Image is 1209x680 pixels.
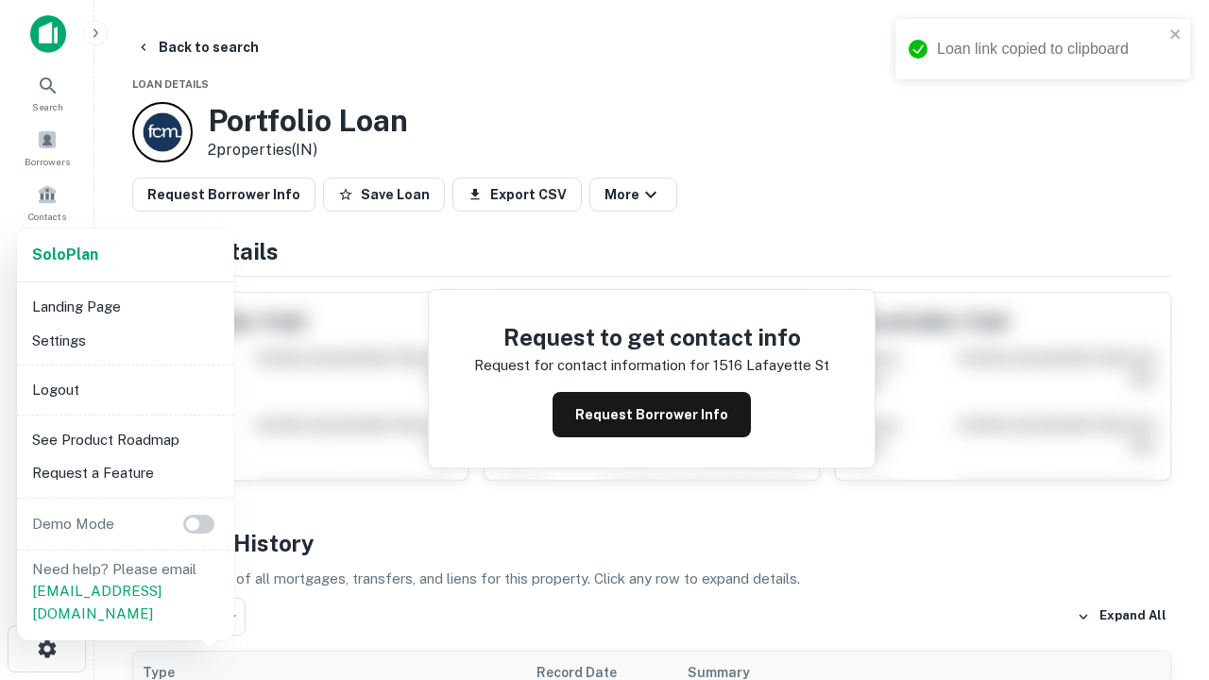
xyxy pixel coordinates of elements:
[937,38,1164,60] div: Loan link copied to clipboard
[25,373,227,407] li: Logout
[32,244,98,266] a: SoloPlan
[32,246,98,263] strong: Solo Plan
[25,513,122,535] p: Demo Mode
[25,456,227,490] li: Request a Feature
[1169,26,1183,44] button: close
[25,324,227,358] li: Settings
[1115,468,1209,559] iframe: Chat Widget
[32,583,162,621] a: [EMAIL_ADDRESS][DOMAIN_NAME]
[32,558,219,625] p: Need help? Please email
[25,290,227,324] li: Landing Page
[25,423,227,457] li: See Product Roadmap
